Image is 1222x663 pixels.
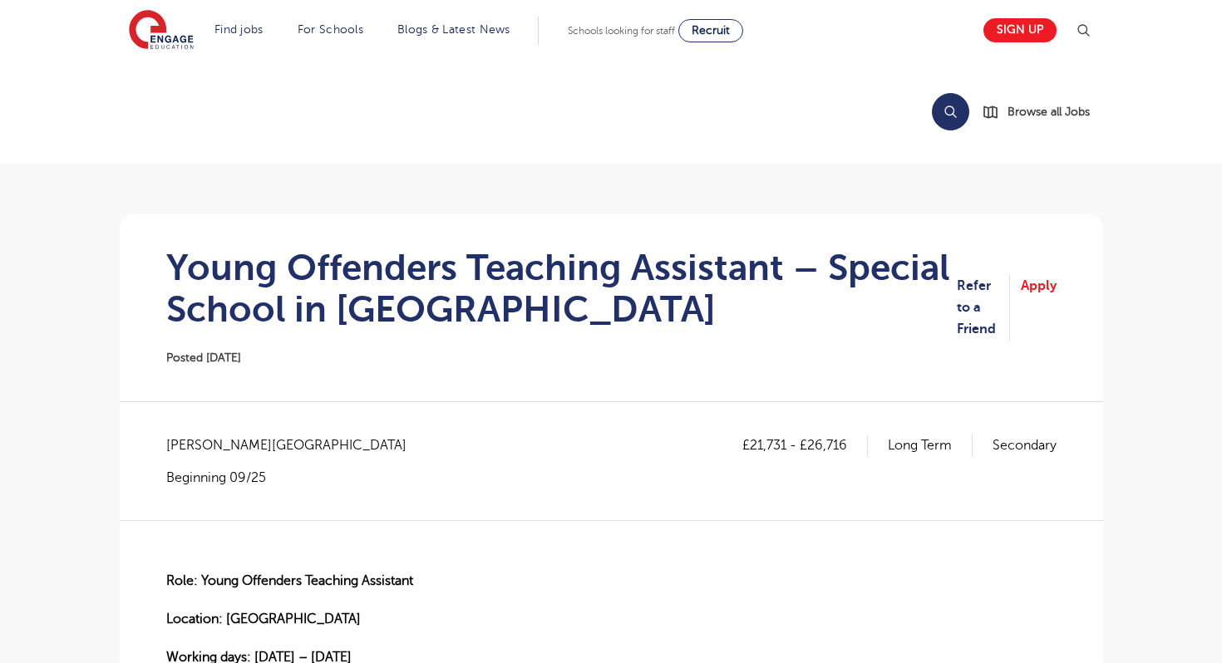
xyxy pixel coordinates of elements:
span: Browse all Jobs [1008,102,1090,121]
img: Engage Education [129,10,194,52]
strong: Role: Young Offenders Teaching Assistant [166,573,413,588]
span: Schools looking for staff [568,25,675,37]
a: Blogs & Latest News [397,23,510,36]
span: [PERSON_NAME][GEOGRAPHIC_DATA] [166,435,423,456]
a: Sign up [983,18,1057,42]
strong: Location: [GEOGRAPHIC_DATA] [166,611,361,626]
a: Recruit [678,19,743,42]
p: £21,731 - £26,716 [742,435,868,456]
button: Search [932,93,969,130]
a: Refer to a Friend [957,275,1010,341]
a: Browse all Jobs [983,102,1103,121]
a: For Schools [298,23,363,36]
h1: Young Offenders Teaching Assistant – Special School in [GEOGRAPHIC_DATA] [166,247,957,330]
span: Recruit [692,24,730,37]
p: Long Term [888,435,973,456]
a: Apply [1021,275,1057,341]
p: Secondary [993,435,1057,456]
a: Find jobs [214,23,264,36]
span: Posted [DATE] [166,351,241,364]
p: Beginning 09/25 [166,469,423,487]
